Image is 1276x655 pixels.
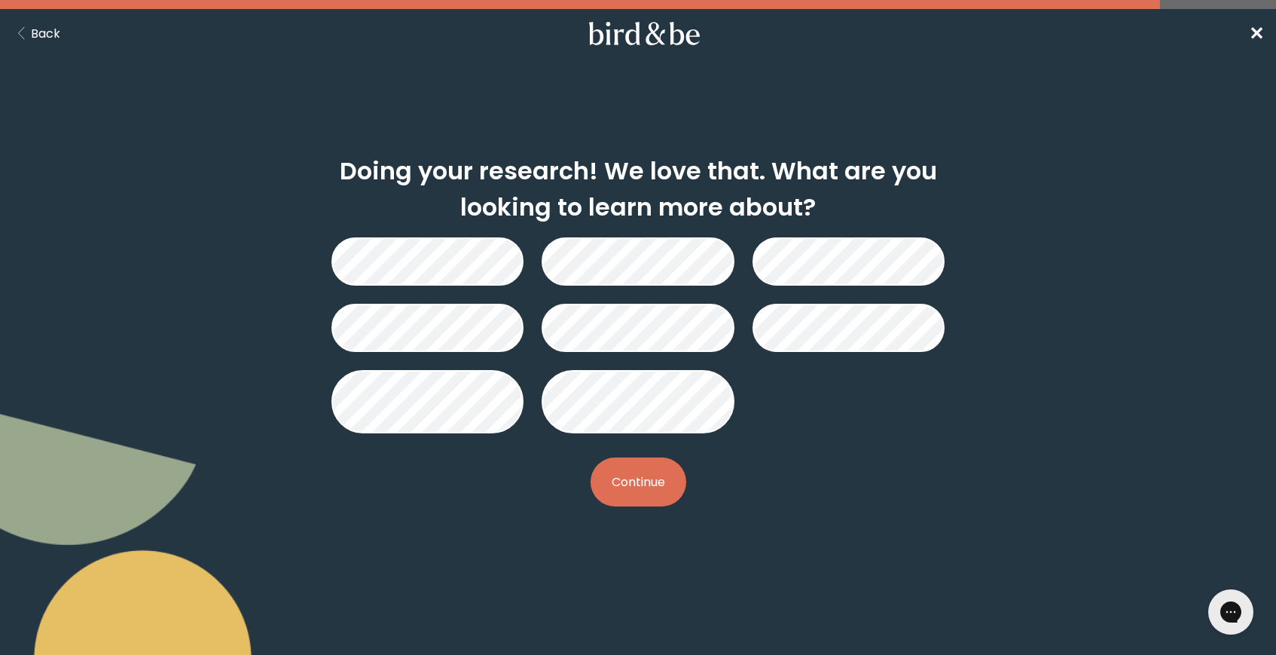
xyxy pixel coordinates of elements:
[1249,21,1264,46] span: ✕
[1201,584,1261,640] iframe: Gorgias live chat messenger
[331,153,945,225] h2: Doing your research! We love that. What are you looking to learn more about?
[591,458,686,507] button: Continue
[12,24,60,43] button: Back Button
[1249,20,1264,47] a: ✕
